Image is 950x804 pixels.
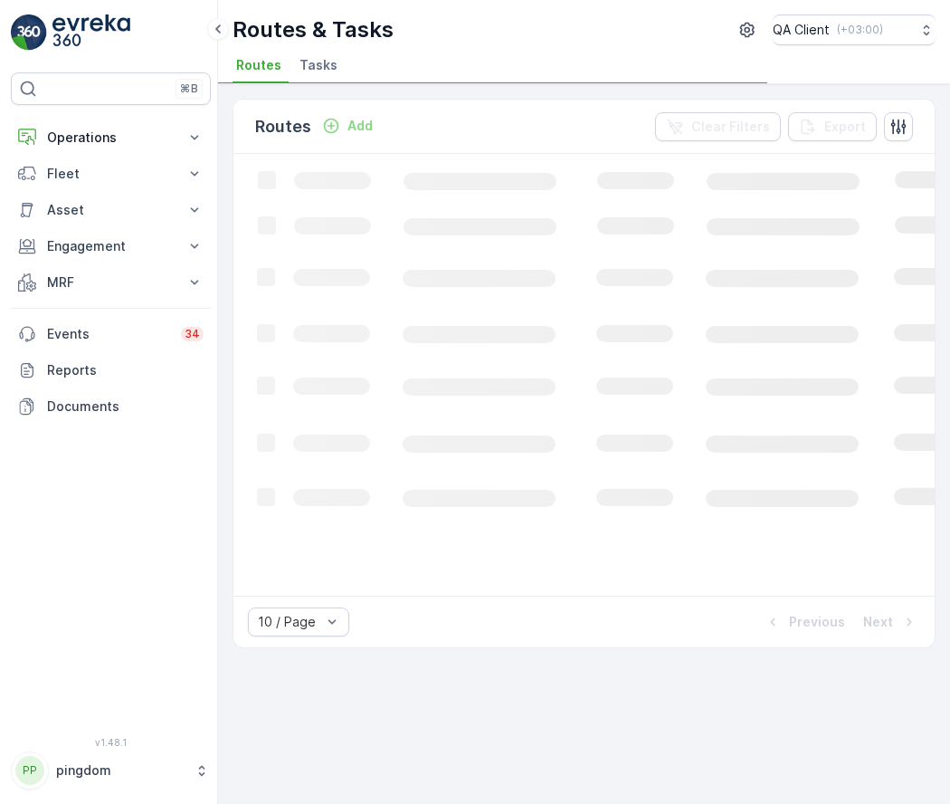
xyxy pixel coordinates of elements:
img: logo_light-DOdMpM7g.png [52,14,130,51]
button: QA Client(+03:00) [773,14,936,45]
button: Next [861,611,920,633]
p: MRF [47,273,175,292]
p: Engagement [47,237,175,255]
p: Asset [47,201,175,219]
a: Documents [11,388,211,425]
p: Reports [47,361,204,379]
p: ⌘B [180,81,198,96]
span: v 1.48.1 [11,737,211,748]
button: Previous [762,611,847,633]
p: Routes [255,114,311,139]
p: 34 [185,327,200,341]
a: Reports [11,352,211,388]
button: Clear Filters [655,112,781,141]
button: Add [315,115,380,137]
button: Fleet [11,156,211,192]
p: Next [863,613,893,631]
button: PPpingdom [11,751,211,790]
p: Routes & Tasks [233,15,394,44]
p: Export [824,118,866,136]
button: MRF [11,264,211,301]
span: Routes [236,56,281,74]
div: PP [15,756,44,785]
p: Clear Filters [691,118,770,136]
button: Engagement [11,228,211,264]
img: logo [11,14,47,51]
button: Operations [11,120,211,156]
button: Asset [11,192,211,228]
p: Add [347,117,373,135]
a: Events34 [11,316,211,352]
p: Fleet [47,165,175,183]
p: pingdom [56,761,185,780]
p: Previous [789,613,845,631]
span: Tasks [299,56,337,74]
button: Export [788,112,877,141]
p: Documents [47,397,204,416]
p: Operations [47,129,175,147]
p: Events [47,325,170,343]
p: ( +03:00 ) [837,23,883,37]
p: QA Client [773,21,830,39]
